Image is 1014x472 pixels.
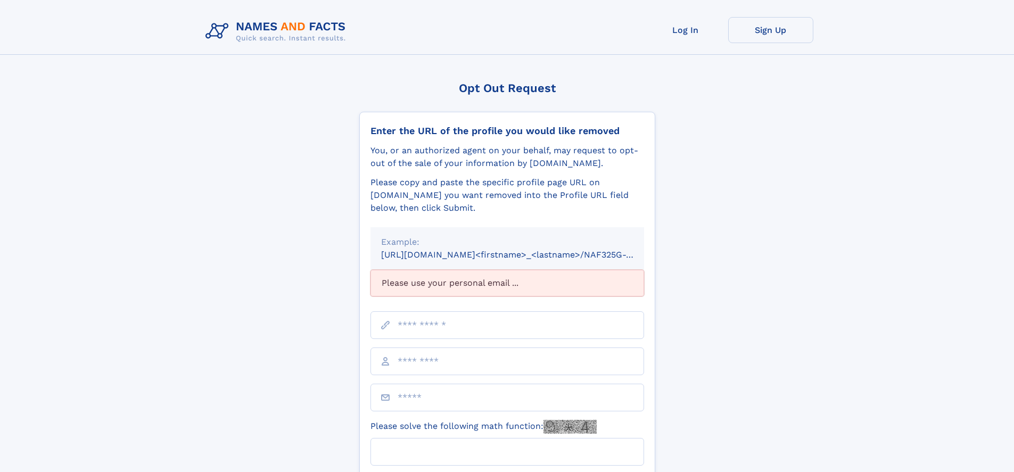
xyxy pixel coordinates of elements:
div: Example: [381,236,633,249]
div: Please copy and paste the specific profile page URL on [DOMAIN_NAME] you want removed into the Pr... [370,176,644,214]
label: Please solve the following math function: [370,420,597,434]
a: Sign Up [728,17,813,43]
div: Please use your personal email ... [370,270,644,296]
div: Enter the URL of the profile you would like removed [370,125,644,137]
a: Log In [643,17,728,43]
img: Logo Names and Facts [201,17,355,46]
div: Opt Out Request [359,81,655,95]
small: [URL][DOMAIN_NAME]<firstname>_<lastname>/NAF325G-xxxxxxxx [381,250,664,260]
div: You, or an authorized agent on your behalf, may request to opt-out of the sale of your informatio... [370,144,644,170]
